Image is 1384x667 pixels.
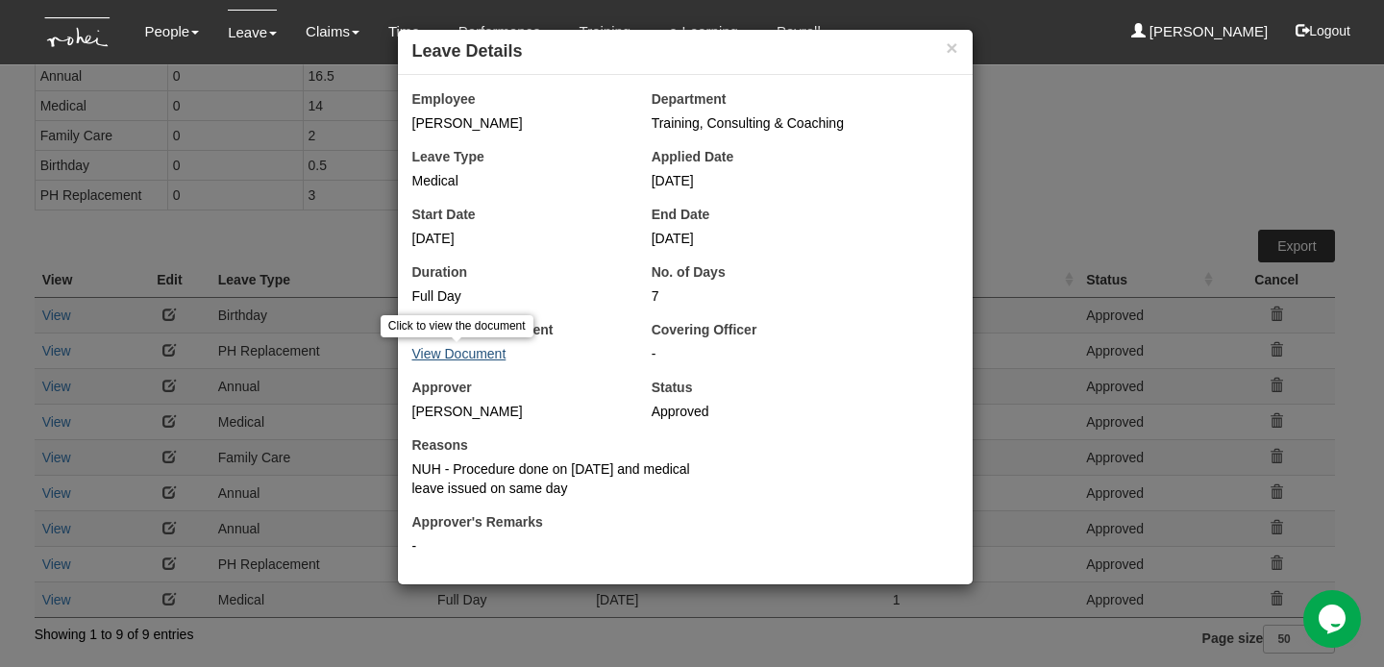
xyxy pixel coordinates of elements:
[652,89,727,109] label: Department
[652,229,862,248] div: [DATE]
[412,171,623,190] div: Medical
[652,286,862,306] div: 7
[1303,590,1365,648] iframe: chat widget
[412,435,468,455] label: Reasons
[412,89,476,109] label: Employee
[652,378,693,397] label: Status
[412,286,623,306] div: Full Day
[412,147,484,166] label: Leave Type
[652,320,757,339] label: Covering Officer
[412,262,468,282] label: Duration
[652,147,734,166] label: Applied Date
[652,262,726,282] label: No. of Days
[412,402,623,421] div: [PERSON_NAME]
[412,512,543,531] label: Approver's Remarks
[412,536,958,556] div: -
[412,229,623,248] div: [DATE]
[412,113,623,133] div: [PERSON_NAME]
[652,402,862,421] div: Approved
[412,346,507,361] a: View Document
[412,459,719,498] div: NUH - Procedure done on [DATE] and medical leave issued on same day
[652,344,958,363] div: -
[412,205,476,224] label: Start Date
[652,113,958,133] div: Training, Consulting & Coaching
[381,315,533,337] div: Click to view the document
[652,171,862,190] div: [DATE]
[412,378,472,397] label: Approver
[412,41,523,61] b: Leave Details
[652,205,710,224] label: End Date
[946,37,957,58] button: ×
